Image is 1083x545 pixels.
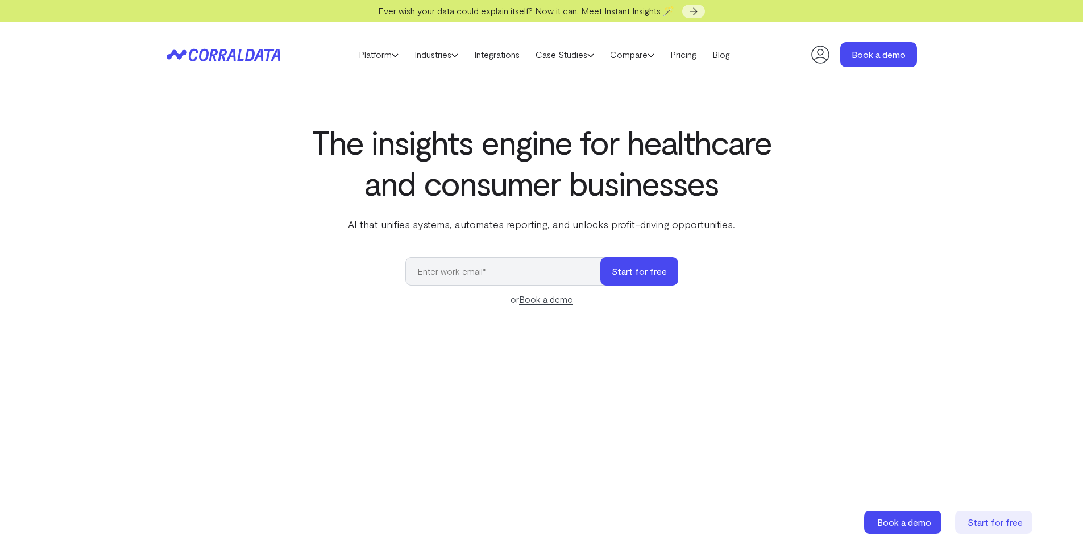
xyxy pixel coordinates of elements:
[968,517,1023,527] span: Start for free
[864,511,944,534] a: Book a demo
[310,217,774,232] p: AI that unifies systems, automates reporting, and unlocks profit-driving opportunities.
[378,5,674,16] span: Ever wish your data could explain itself? Now it can. Meet Instant Insights 🪄
[351,46,406,63] a: Platform
[405,257,612,286] input: Enter work email*
[955,511,1035,534] a: Start for free
[704,46,738,63] a: Blog
[662,46,704,63] a: Pricing
[310,121,774,203] h1: The insights engine for healthcare and consumer businesses
[405,292,678,306] div: or
[600,257,678,286] button: Start for free
[602,46,662,63] a: Compare
[877,517,931,527] span: Book a demo
[466,46,528,63] a: Integrations
[840,42,917,67] a: Book a demo
[519,294,573,305] a: Book a demo
[406,46,466,63] a: Industries
[528,46,602,63] a: Case Studies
